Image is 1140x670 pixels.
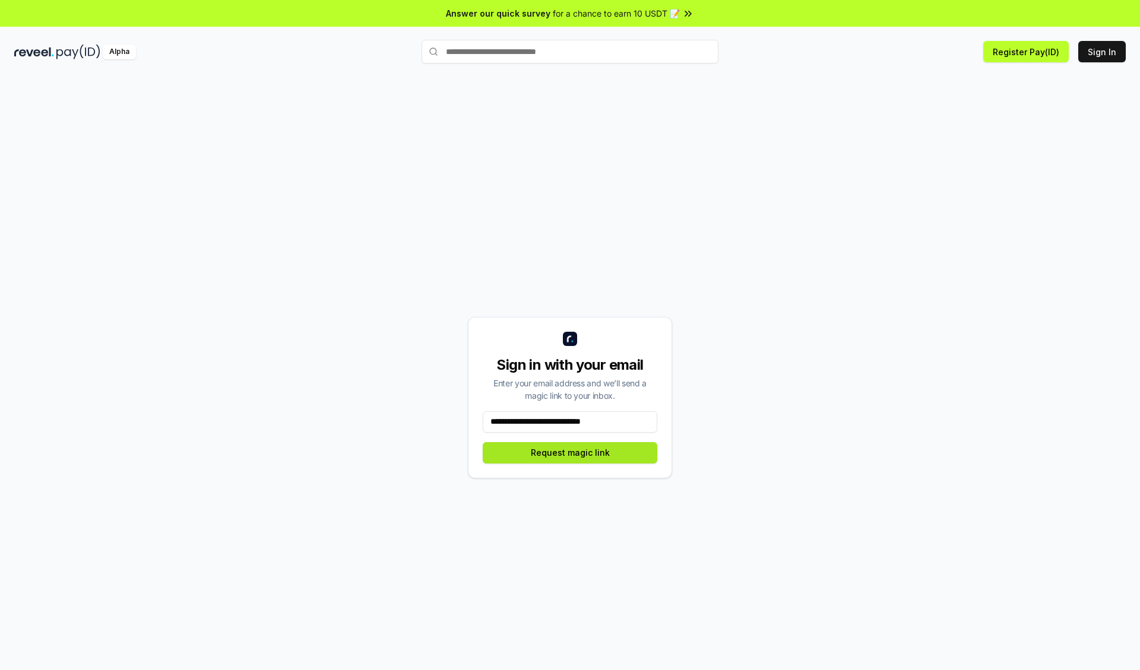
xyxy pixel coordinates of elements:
button: Sign In [1078,41,1126,62]
button: Register Pay(ID) [983,41,1069,62]
div: Enter your email address and we’ll send a magic link to your inbox. [483,377,657,402]
img: logo_small [563,332,577,346]
div: Sign in with your email [483,355,657,374]
span: for a chance to earn 10 USDT 📝 [553,7,680,20]
button: Request magic link [483,442,657,463]
img: reveel_dark [14,45,54,59]
span: Answer our quick survey [446,7,550,20]
img: pay_id [56,45,100,59]
div: Alpha [103,45,136,59]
